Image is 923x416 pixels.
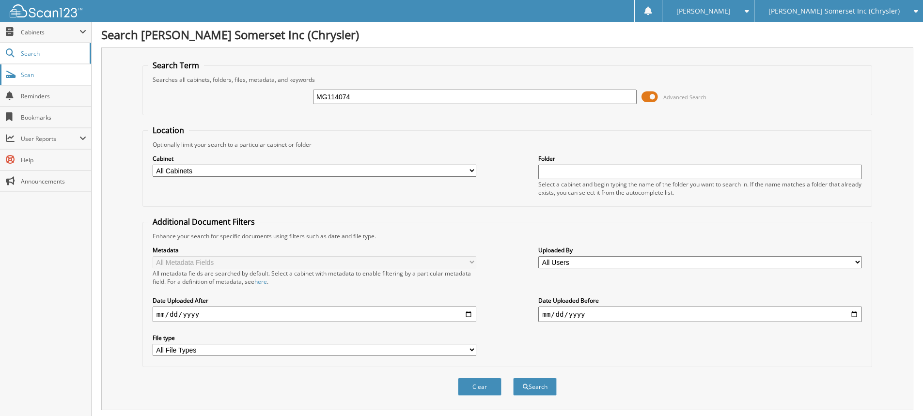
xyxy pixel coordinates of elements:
legend: Search Term [148,60,204,71]
span: Bookmarks [21,113,86,122]
div: Enhance your search for specific documents using filters such as date and file type. [148,232,867,240]
a: here [254,277,267,286]
input: start [153,307,476,322]
legend: Additional Document Filters [148,216,260,227]
legend: Location [148,125,189,136]
div: Optionally limit your search to a particular cabinet or folder [148,140,867,149]
iframe: Chat Widget [875,370,923,416]
span: Scan [21,71,86,79]
span: Search [21,49,85,58]
input: end [538,307,862,322]
label: Folder [538,154,862,163]
span: [PERSON_NAME] [676,8,731,14]
span: [PERSON_NAME] Somerset Inc (Chrysler) [768,8,900,14]
button: Search [513,378,557,396]
h1: Search [PERSON_NAME] Somerset Inc (Chrysler) [101,27,913,43]
div: Select a cabinet and begin typing the name of the folder you want to search in. If the name match... [538,180,862,197]
span: Announcements [21,177,86,185]
span: Cabinets [21,28,79,36]
button: Clear [458,378,501,396]
img: scan123-logo-white.svg [10,4,82,17]
span: User Reports [21,135,79,143]
label: Uploaded By [538,246,862,254]
label: File type [153,334,476,342]
span: Help [21,156,86,164]
div: All metadata fields are searched by default. Select a cabinet with metadata to enable filtering b... [153,269,476,286]
span: Advanced Search [663,93,706,101]
label: Cabinet [153,154,476,163]
span: Reminders [21,92,86,100]
label: Date Uploaded After [153,296,476,305]
div: Searches all cabinets, folders, files, metadata, and keywords [148,76,867,84]
label: Date Uploaded Before [538,296,862,305]
label: Metadata [153,246,476,254]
